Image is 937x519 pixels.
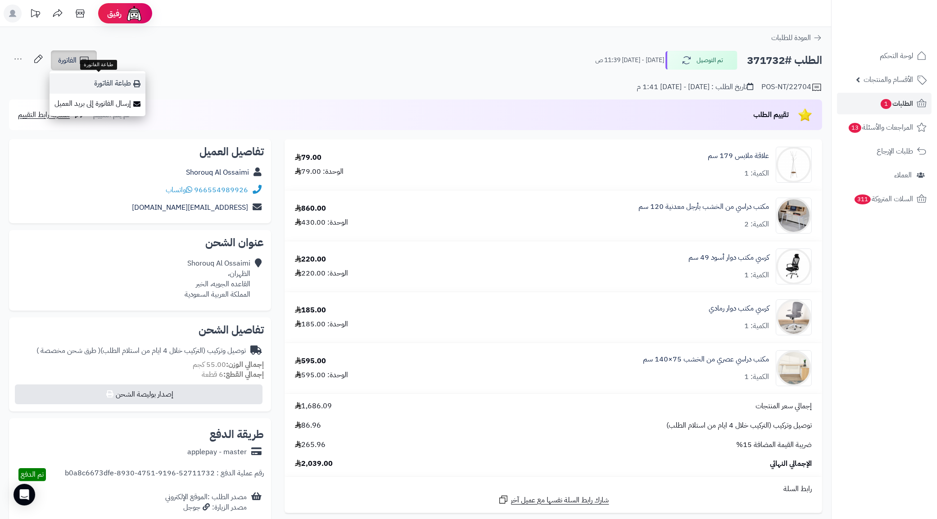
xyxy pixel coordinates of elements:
[65,468,264,481] div: رقم عملية الدفع : 52711732-9196-4751-8930-b0a8c6673dfe
[21,469,44,480] span: تم الدفع
[295,356,326,366] div: 595.00
[744,372,769,382] div: الكمية: 1
[776,248,811,284] img: 1727179079-220611010198-90x90.jpg
[880,97,913,110] span: الطلبات
[761,82,822,93] div: POS-NT/22704
[185,258,250,299] div: Shorouq Al Ossaimi الظهران، القاعده الجويه، الخبر المملكة العربية السعودية
[226,359,264,370] strong: إجمالي الوزن:
[595,56,664,65] small: [DATE] - [DATE] 11:39 ص
[864,73,913,86] span: الأقسام والمنتجات
[638,202,769,212] a: مكتب دراسي من الخشب بأرجل معدنية 120 سم
[295,254,326,265] div: 220.00
[708,151,769,161] a: علاقة ملابس 179 سم
[187,447,247,457] div: applepay - master
[753,109,789,120] span: تقييم الطلب
[771,32,822,43] a: العودة للطلبات
[837,188,932,210] a: السلات المتروكة311
[666,420,812,431] span: توصيل وتركيب (التركيب خلال 4 ايام من استلام الطلب)
[295,167,344,177] div: الوحدة: 79.00
[295,217,348,228] div: الوحدة: 430.00
[166,185,192,195] a: واتساب
[837,140,932,162] a: طلبات الإرجاع
[202,369,264,380] small: 6 قطعة
[744,219,769,230] div: الكمية: 2
[837,93,932,114] a: الطلبات1
[776,198,811,234] img: 1690700190-1678884573-110111010033-550x550-90x90.jpg
[295,203,326,214] div: 860.00
[637,82,753,92] div: تاريخ الطلب : [DATE] - [DATE] 1:41 م
[295,440,326,450] span: 265.96
[14,484,35,505] div: Open Intercom Messenger
[877,145,913,158] span: طلبات الإرجاع
[18,109,85,120] a: مشاركة رابط التقييم
[125,5,143,23] img: ai-face.png
[16,146,264,157] h2: تفاصيل العميل
[295,401,332,411] span: 1,686.09
[18,109,70,120] span: مشاركة رابط التقييم
[756,401,812,411] span: إجمالي سعر المنتجات
[849,123,861,133] span: 13
[744,321,769,331] div: الكمية: 1
[744,270,769,280] div: الكمية: 1
[744,168,769,179] div: الكمية: 1
[209,429,264,440] h2: طريقة الدفع
[894,169,912,181] span: العملاء
[24,5,46,25] a: تحديثات المنصة
[880,50,913,62] span: لوحة التحكم
[848,121,913,134] span: المراجعات والأسئلة
[854,193,913,205] span: السلات المتروكة
[80,60,117,70] div: طباعة الفاتورة
[511,495,609,505] span: شارك رابط السلة نفسها مع عميل آخر
[36,346,246,356] div: توصيل وتركيب (التركيب خلال 4 ايام من استلام الطلب)
[50,94,145,114] a: إرسال الفاتورة إلى بريد العميل
[165,492,247,513] div: مصدر الطلب :الموقع الإلكتروني
[776,350,811,386] img: 1751107089-1-90x90.jpg
[776,299,811,335] img: 1746534583-1746355290059-2-90x90.jpg
[837,45,932,67] a: لوحة التحكم
[50,73,145,94] a: طباعة الفاتورة
[16,325,264,335] h2: تفاصيل الشحن
[665,51,738,70] button: تم التوصيل
[876,23,928,42] img: logo-2.png
[15,384,263,404] button: إصدار بوليصة الشحن
[107,8,122,19] span: رفيق
[295,305,326,316] div: 185.00
[165,502,247,513] div: مصدر الزيارة: جوجل
[36,345,100,356] span: ( طرق شحن مخصصة )
[770,459,812,469] span: الإجمالي النهائي
[16,237,264,248] h2: عنوان الشحن
[855,194,871,204] span: 311
[288,484,819,494] div: رابط السلة
[186,167,249,178] a: Shorouq Al Ossaimi
[295,370,348,380] div: الوحدة: 595.00
[223,369,264,380] strong: إجمالي القطع:
[776,147,811,183] img: 1698238558-2-90x90.png
[709,303,769,314] a: كرسي مكتب دوار رمادي
[295,420,321,431] span: 86.96
[193,359,264,370] small: 55.00 كجم
[194,185,248,195] a: 966554989926
[295,268,348,279] div: الوحدة: 220.00
[688,253,769,263] a: كرسي مكتب دوار أسود 49 سم
[295,319,348,329] div: الوحدة: 185.00
[837,164,932,186] a: العملاء
[736,440,812,450] span: ضريبة القيمة المضافة 15%
[295,153,321,163] div: 79.00
[295,459,333,469] span: 2,039.00
[747,51,822,70] h2: الطلب #371732
[771,32,811,43] span: العودة للطلبات
[837,117,932,138] a: المراجعات والأسئلة13
[643,354,769,365] a: مكتب دراسي عصري من الخشب 75×140 سم
[58,55,77,66] span: الفاتورة
[498,494,609,505] a: شارك رابط السلة نفسها مع عميل آخر
[881,99,892,109] span: 1
[132,202,248,213] a: [EMAIL_ADDRESS][DOMAIN_NAME]
[51,50,97,70] a: الفاتورة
